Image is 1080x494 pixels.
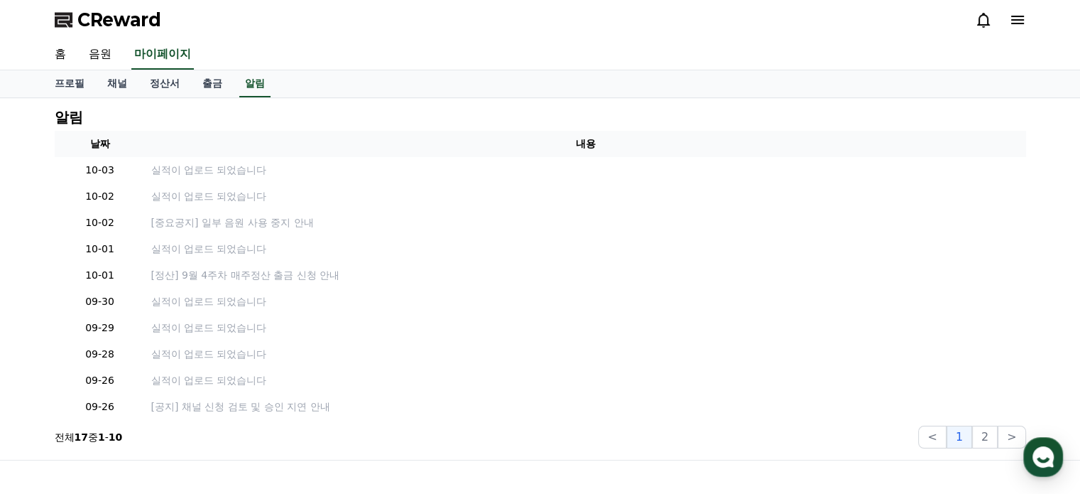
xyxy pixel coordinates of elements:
[131,40,194,70] a: 마이페이지
[151,215,1020,230] a: [중요공지] 일부 음원 사용 중지 안내
[60,163,140,178] p: 10-03
[60,189,140,204] p: 10-02
[191,70,234,97] a: 출금
[998,426,1025,449] button: >
[146,131,1026,157] th: 내용
[151,347,1020,362] a: 실적이 업로드 되었습니다
[972,426,998,449] button: 2
[239,70,271,97] a: 알림
[55,430,123,444] p: 전체 중 -
[98,431,105,443] strong: 1
[60,399,140,414] p: 09-26
[151,268,1020,283] a: [정산] 9월 4주차 매주정산 출금 신청 안내
[55,109,83,125] h4: 알림
[43,40,77,70] a: 홈
[151,242,1020,257] a: 실적이 업로드 되었습니다
[43,70,96,97] a: 프로필
[109,431,122,443] strong: 10
[151,373,1020,388] a: 실적이 업로드 되었습니다
[94,376,183,412] a: 대화
[947,426,972,449] button: 1
[219,397,236,409] span: 설정
[60,242,140,257] p: 10-01
[138,70,191,97] a: 정산서
[130,398,147,409] span: 대화
[60,294,140,309] p: 09-30
[55,9,161,31] a: CReward
[75,431,88,443] strong: 17
[151,189,1020,204] a: 실적이 업로드 되었습니다
[60,373,140,388] p: 09-26
[4,376,94,412] a: 홈
[151,399,1020,414] a: [공지] 채널 신청 검토 및 승인 지연 안내
[77,9,161,31] span: CReward
[151,163,1020,178] a: 실적이 업로드 되었습니다
[60,347,140,362] p: 09-28
[183,376,273,412] a: 설정
[918,426,946,449] button: <
[96,70,138,97] a: 채널
[151,294,1020,309] a: 실적이 업로드 되었습니다
[151,321,1020,335] a: 실적이 업로드 되었습니다
[60,215,140,230] p: 10-02
[45,397,53,409] span: 홈
[55,131,146,157] th: 날짜
[60,321,140,335] p: 09-29
[60,268,140,283] p: 10-01
[77,40,123,70] a: 음원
